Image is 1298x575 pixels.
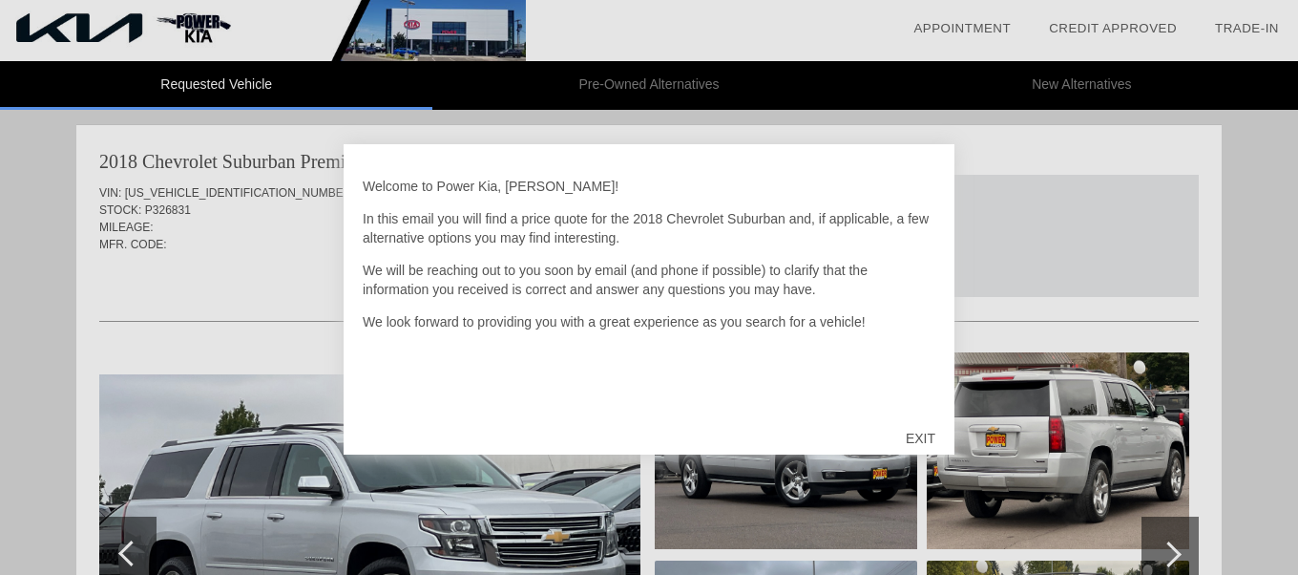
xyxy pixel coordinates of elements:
[1049,21,1177,35] a: Credit Approved
[363,261,935,299] p: We will be reaching out to you soon by email (and phone if possible) to clarify that the informat...
[887,410,954,467] div: EXIT
[363,209,935,247] p: In this email you will find a price quote for the 2018 Chevrolet Suburban and, if applicable, a f...
[913,21,1011,35] a: Appointment
[363,312,935,331] p: We look forward to providing you with a great experience as you search for a vehicle!
[363,177,935,196] p: Welcome to Power Kia, [PERSON_NAME]!
[1215,21,1279,35] a: Trade-In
